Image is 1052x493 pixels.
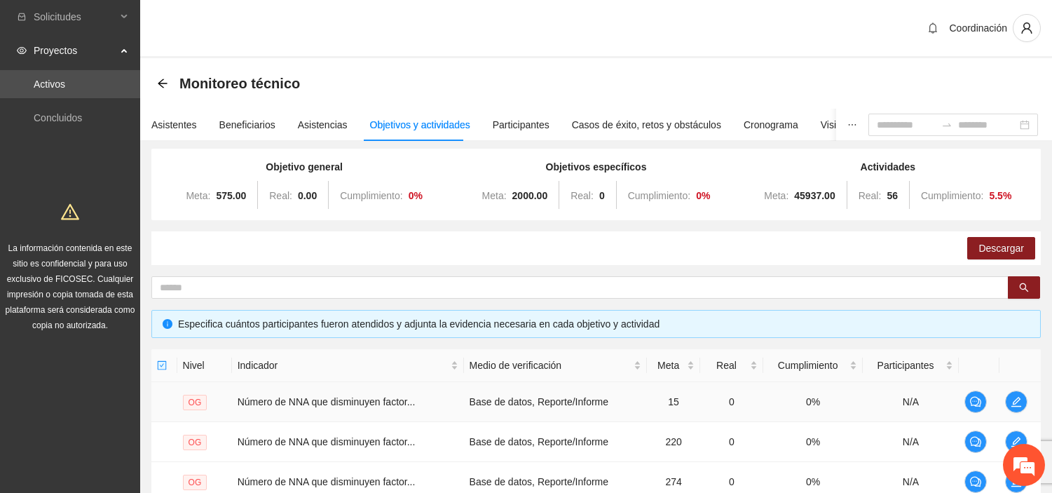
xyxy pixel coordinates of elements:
button: ellipsis [836,109,868,141]
button: bell [922,17,944,39]
div: Casos de éxito, retos y obstáculos [572,117,721,133]
span: Indicador [238,358,448,373]
td: Base de datos, Reporte/Informe [464,382,648,422]
strong: Actividades [861,161,916,173]
span: info-circle [163,319,172,329]
td: 220 [647,422,700,462]
td: 0 [700,382,763,422]
td: 0 [700,422,763,462]
span: check-square [157,360,167,370]
span: edit [1006,436,1027,447]
span: Número de NNA que disminuyen factor... [238,476,416,487]
div: Cronograma [744,117,798,133]
th: Nivel [177,349,232,382]
strong: Objetivos específicos [546,161,647,173]
span: to [941,119,952,130]
td: 0% [763,382,863,422]
span: Cumplimiento: [921,190,983,201]
span: Medio de verificación [470,358,631,373]
td: N/A [863,382,959,422]
div: Beneficiarios [219,117,275,133]
div: Back [157,78,168,90]
button: comment [964,431,987,453]
span: Real: [859,190,882,201]
span: Real: [571,190,594,201]
span: Monitoreo técnico [179,72,300,95]
td: 0% [763,422,863,462]
div: Objetivos y actividades [370,117,470,133]
button: comment [964,471,987,493]
button: user [1013,14,1041,42]
span: Coordinación [950,22,1008,34]
span: user [1013,22,1040,34]
button: Descargar [967,237,1035,259]
span: inbox [17,12,27,22]
span: Participantes [868,358,943,373]
strong: 56 [887,190,898,201]
div: Asistentes [151,117,197,133]
span: Número de NNA que disminuyen factor... [238,436,416,447]
a: Activos [34,79,65,90]
span: edit [1006,396,1027,407]
strong: 0 [599,190,605,201]
span: eye [17,46,27,55]
strong: 0 % [409,190,423,201]
strong: 0 % [696,190,710,201]
span: Proyectos [34,36,116,65]
span: Número de NNA que disminuyen factor... [238,396,416,407]
span: Real: [269,190,292,201]
span: Descargar [978,241,1024,256]
th: Indicador [232,349,464,382]
strong: 0.00 [298,190,317,201]
span: Real [706,358,747,373]
button: edit [1005,391,1027,413]
span: Meta: [186,190,210,201]
th: Meta [647,349,700,382]
a: Concluidos [34,112,82,123]
strong: Objetivo general [266,161,343,173]
div: Participantes [493,117,549,133]
span: ellipsis [847,120,857,130]
th: Participantes [863,349,959,382]
span: OG [183,395,207,410]
span: Solicitudes [34,3,116,31]
button: edit [1005,431,1027,453]
span: swap-right [941,119,952,130]
button: comment [964,391,987,413]
div: Visita de campo y entregables [821,117,952,133]
td: 15 [647,382,700,422]
strong: 2000.00 [512,190,548,201]
th: Medio de verificación [464,349,648,382]
span: La información contenida en este sitio es confidencial y para uso exclusivo de FICOSEC. Cualquier... [6,243,135,330]
span: warning [61,203,79,221]
span: search [1019,283,1029,294]
div: Especifica cuántos participantes fueron atendidos y adjunta la evidencia necesaria en cada objeti... [178,316,1030,332]
div: Asistencias [298,117,348,133]
td: Base de datos, Reporte/Informe [464,422,648,462]
th: Cumplimiento [763,349,863,382]
td: N/A [863,422,959,462]
span: Meta: [764,190,788,201]
span: arrow-left [157,78,168,89]
button: search [1008,276,1040,299]
span: Meta [653,358,684,373]
strong: 5.5 % [989,190,1011,201]
span: Meta: [482,190,507,201]
span: Cumplimiento: [628,190,690,201]
span: Cumplimiento [769,358,847,373]
th: Real [700,349,763,382]
span: bell [922,22,943,34]
span: Cumplimiento: [340,190,402,201]
strong: 575.00 [216,190,246,201]
strong: 45937.00 [794,190,835,201]
span: OG [183,475,207,490]
span: OG [183,435,207,450]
